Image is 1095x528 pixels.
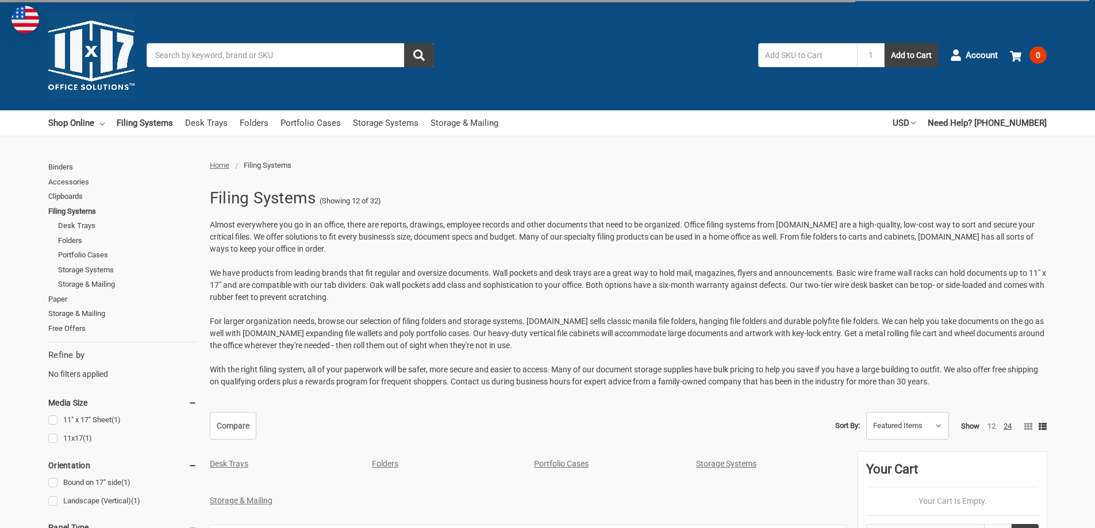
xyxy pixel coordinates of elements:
h5: Refine by [48,349,197,362]
a: Storage Systems [353,110,418,136]
a: Portfolio Cases [58,248,197,263]
p: With the right filing system, all of your paperwork will be safer, more secure and easier to acce... [210,364,1047,388]
h1: Filing Systems [210,183,316,213]
a: Free Offers [48,321,197,336]
img: duty and tax information for United States [11,6,39,33]
span: Show [961,422,979,430]
a: Desk Trays [185,110,228,136]
a: Shop Online [48,110,105,136]
a: Storage & Mailing [58,277,197,292]
a: Folders [240,110,268,136]
div: No filters applied [48,349,197,380]
span: (1) [83,434,92,442]
span: (1) [112,415,121,424]
a: Storage & Mailing [210,496,272,505]
h5: Orientation [48,458,197,472]
button: Add to Cart [885,43,938,67]
a: Storage & Mailing [431,110,498,136]
a: USD [893,110,916,136]
a: Storage Systems [58,263,197,278]
a: Desk Trays [210,459,248,468]
a: Portfolio Cases [281,110,341,136]
h5: Media Size [48,396,197,410]
a: 24 [1004,422,1012,430]
a: Storage Systems [696,459,756,468]
a: Paper [48,292,197,307]
a: Filing Systems [48,204,197,219]
span: Filing Systems [244,161,291,169]
label: Sort By: [835,417,860,434]
a: 0 [1010,40,1047,70]
a: Landscape (Vertical) [48,494,197,509]
a: Clipboards [48,189,197,204]
span: (1) [121,478,130,487]
span: 0 [1029,47,1047,64]
img: 11x17.com [48,12,135,98]
span: Account [966,49,998,62]
p: We have products from leading brands that fit regular and oversize documents. Wall pockets and de... [210,267,1047,303]
a: Compare [210,412,256,440]
a: Storage & Mailing [48,306,197,321]
p: Your Cart Is Empty. [866,495,1039,507]
span: (1) [131,496,140,505]
a: Filing Systems [117,110,173,136]
p: For larger organization needs, browse our selection of filing folders and storage systems. [DOMAI... [210,315,1047,352]
span: (Showing 12 of 32) [320,195,381,207]
a: Portfolio Cases [534,459,589,468]
input: Add SKU to Cart [758,43,857,67]
a: Folders [372,459,398,468]
a: Folders [58,233,197,248]
a: Account [950,40,998,70]
a: Bound on 17" side [48,475,197,491]
a: 11" x 17" Sheet [48,413,197,428]
p: Almost everywhere you go in an office, there are reports, drawings, employee records and other do... [210,219,1047,255]
a: Accessories [48,175,197,190]
div: Your Cart [866,460,1039,487]
a: Binders [48,160,197,175]
a: 11x17 [48,431,197,446]
input: Search by keyword, brand or SKU [147,43,434,67]
a: Desk Trays [58,218,197,233]
a: Home [210,161,229,169]
a: Need Help? [PHONE_NUMBER] [928,110,1047,136]
a: 12 [988,422,996,430]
